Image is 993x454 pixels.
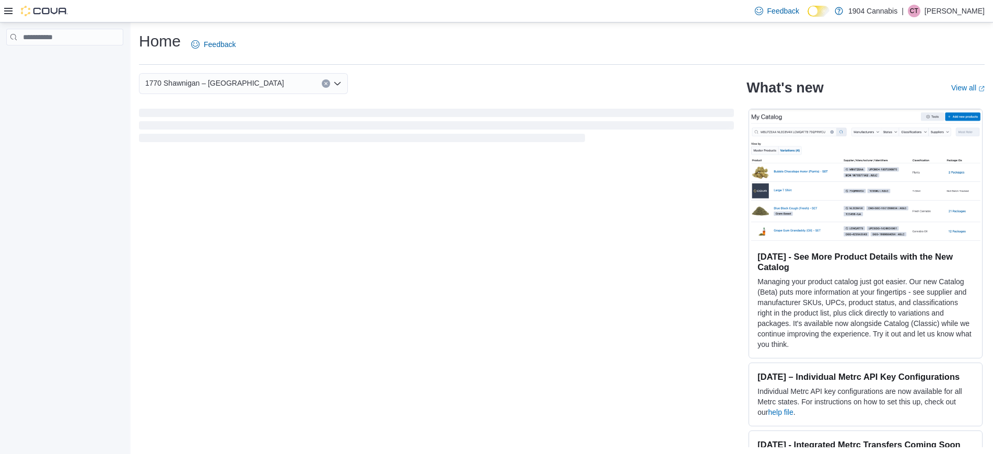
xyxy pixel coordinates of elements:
[746,79,823,96] h2: What's new
[848,5,897,17] p: 1904 Cannabis
[757,371,974,382] h3: [DATE] – Individual Metrc API Key Configurations
[951,84,985,92] a: View allExternal link
[139,31,181,52] h1: Home
[910,5,918,17] span: CT
[902,5,904,17] p: |
[751,1,803,21] a: Feedback
[757,251,974,272] h3: [DATE] - See More Product Details with the New Catalog
[333,79,342,88] button: Open list of options
[204,39,236,50] span: Feedback
[322,79,330,88] button: Clear input
[187,34,240,55] a: Feedback
[6,48,123,73] nav: Complex example
[21,6,68,16] img: Cova
[139,111,734,144] span: Loading
[757,386,974,417] p: Individual Metrc API key configurations are now available for all Metrc states. For instructions ...
[768,408,793,416] a: help file
[808,6,830,17] input: Dark Mode
[908,5,920,17] div: Cody Tomlinson
[757,439,974,450] h3: [DATE] - Integrated Metrc Transfers Coming Soon
[767,6,799,16] span: Feedback
[925,5,985,17] p: [PERSON_NAME]
[978,86,985,92] svg: External link
[145,77,284,89] span: 1770 Shawnigan – [GEOGRAPHIC_DATA]
[757,276,974,350] p: Managing your product catalog just got easier. Our new Catalog (Beta) puts more information at yo...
